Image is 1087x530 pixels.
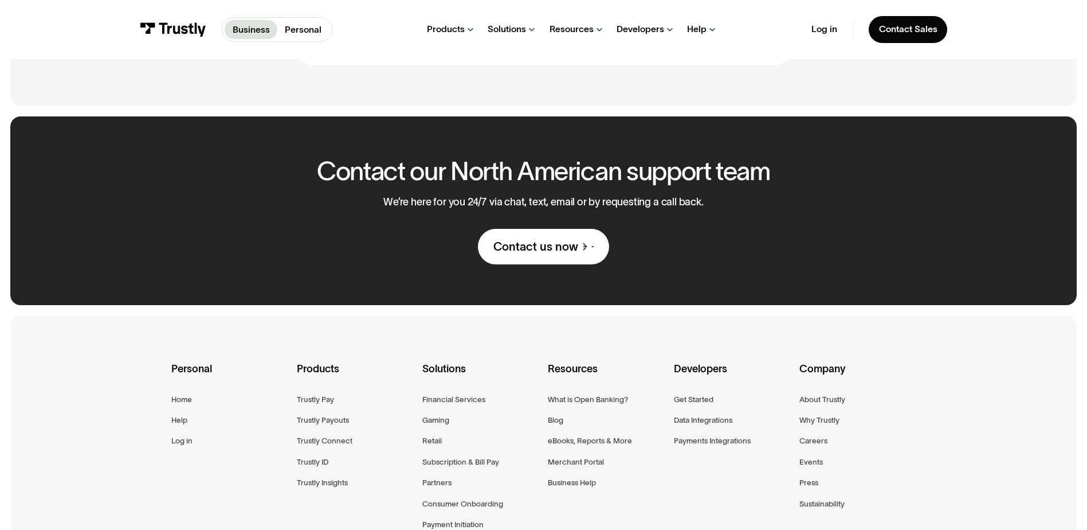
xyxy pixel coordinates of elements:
img: Trustly Logo [140,22,206,37]
a: Blog [548,414,563,427]
a: Help [171,414,187,427]
div: Company [799,361,916,393]
a: Business Help [548,476,596,489]
p: We’re here for you 24/7 via chat, text, email or by requesting a call back. [383,196,704,208]
div: Solutions [422,361,539,393]
div: Personal [171,361,288,393]
a: Gaming [422,414,449,427]
div: Resources [550,24,594,35]
a: Merchant Portal [548,455,604,469]
a: Data Integrations [674,414,732,427]
a: Payments Integrations [674,434,751,447]
p: Personal [285,23,321,37]
a: Contact us now [478,229,609,264]
a: Get Started [674,393,713,406]
div: Developers [617,24,664,35]
a: Why Trustly [799,414,839,427]
a: Trustly ID [297,455,328,469]
a: Contact Sales [869,16,948,43]
a: Retail [422,434,442,447]
a: Partners [422,476,452,489]
a: Log in [811,24,837,35]
a: Careers [799,434,827,447]
a: Trustly Connect [297,434,352,447]
h2: Contact our North American support team [317,157,770,185]
a: Home [171,393,192,406]
a: Trustly Insights [297,476,348,489]
div: Contact us now [493,239,578,254]
div: Developers [674,361,790,393]
div: Products [427,24,465,35]
a: Consumer Onboarding [422,497,503,510]
a: Personal [277,20,329,38]
div: Solutions [488,24,526,35]
a: eBooks, Reports & More [548,434,632,447]
a: Log in [171,434,193,447]
p: Business [233,23,270,37]
div: Resources [548,361,664,393]
a: Financial Services [422,393,485,406]
div: Contact Sales [879,24,937,35]
a: Trustly Payouts [297,414,349,427]
a: About Trustly [799,393,845,406]
a: Press [799,476,818,489]
a: What is Open Banking? [548,393,628,406]
div: Help [687,24,707,35]
a: Subscription & Bill Pay [422,455,499,469]
div: Products [297,361,413,393]
a: Business [225,20,277,38]
a: Events [799,455,823,469]
a: Trustly Pay [297,393,334,406]
a: Sustainability [799,497,845,510]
